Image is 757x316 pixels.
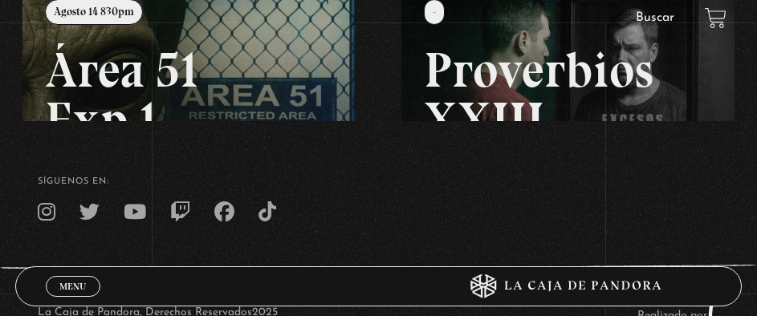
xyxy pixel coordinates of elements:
a: View your shopping cart [705,7,726,29]
span: Menu [59,282,86,291]
span: Cerrar [54,295,92,306]
a: Buscar [636,11,674,24]
h4: SÍguenos en: [38,177,719,186]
